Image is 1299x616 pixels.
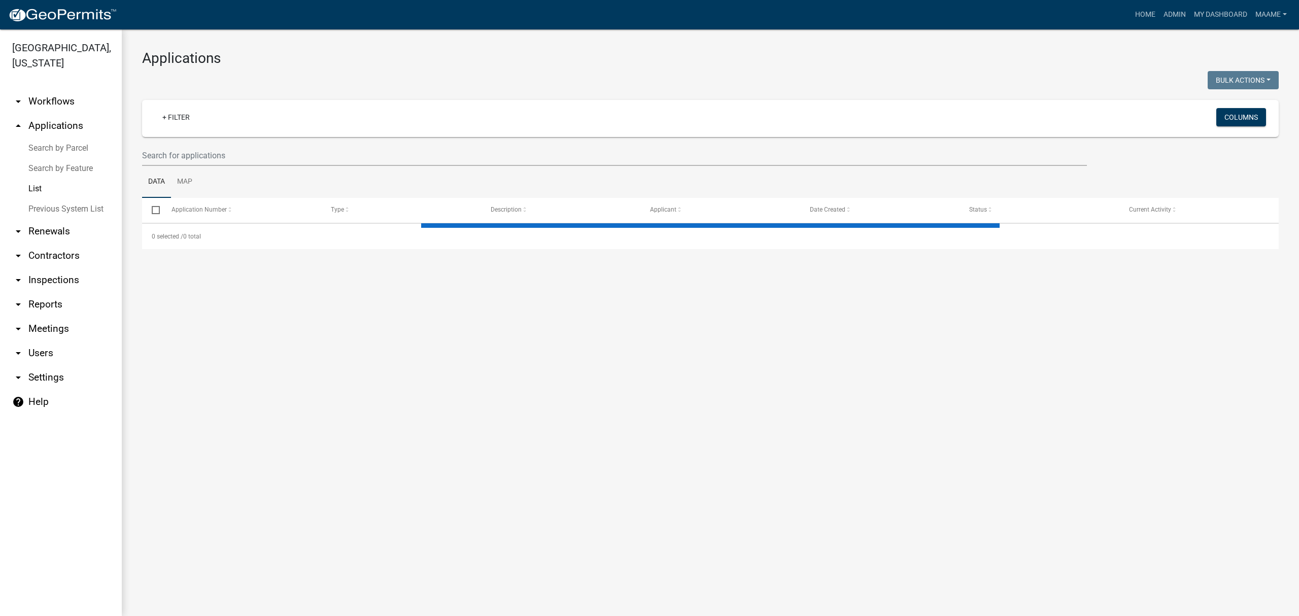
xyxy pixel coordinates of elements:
i: arrow_drop_down [12,225,24,237]
a: Admin [1159,5,1190,24]
datatable-header-cell: Application Number [161,198,321,222]
span: Date Created [810,206,845,213]
datatable-header-cell: Status [960,198,1119,222]
a: Maame [1251,5,1291,24]
span: Applicant [650,206,676,213]
span: Current Activity [1129,206,1171,213]
datatable-header-cell: Select [142,198,161,222]
i: arrow_drop_down [12,250,24,262]
button: Bulk Actions [1208,71,1279,89]
i: help [12,396,24,408]
i: arrow_drop_down [12,298,24,311]
span: 0 selected / [152,233,183,240]
span: Description [491,206,522,213]
button: Columns [1216,108,1266,126]
i: arrow_drop_down [12,274,24,286]
i: arrow_drop_down [12,347,24,359]
datatable-header-cell: Applicant [640,198,800,222]
i: arrow_drop_down [12,95,24,108]
datatable-header-cell: Type [321,198,481,222]
h3: Applications [142,50,1279,67]
a: Home [1131,5,1159,24]
i: arrow_drop_down [12,323,24,335]
a: Data [142,166,171,198]
i: arrow_drop_up [12,120,24,132]
span: Type [331,206,344,213]
input: Search for applications [142,145,1087,166]
datatable-header-cell: Date Created [800,198,960,222]
div: 0 total [142,224,1279,249]
datatable-header-cell: Description [481,198,640,222]
span: Status [969,206,987,213]
i: arrow_drop_down [12,371,24,384]
span: Application Number [172,206,227,213]
a: + Filter [154,108,198,126]
a: Map [171,166,198,198]
datatable-header-cell: Current Activity [1119,198,1279,222]
a: My Dashboard [1190,5,1251,24]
